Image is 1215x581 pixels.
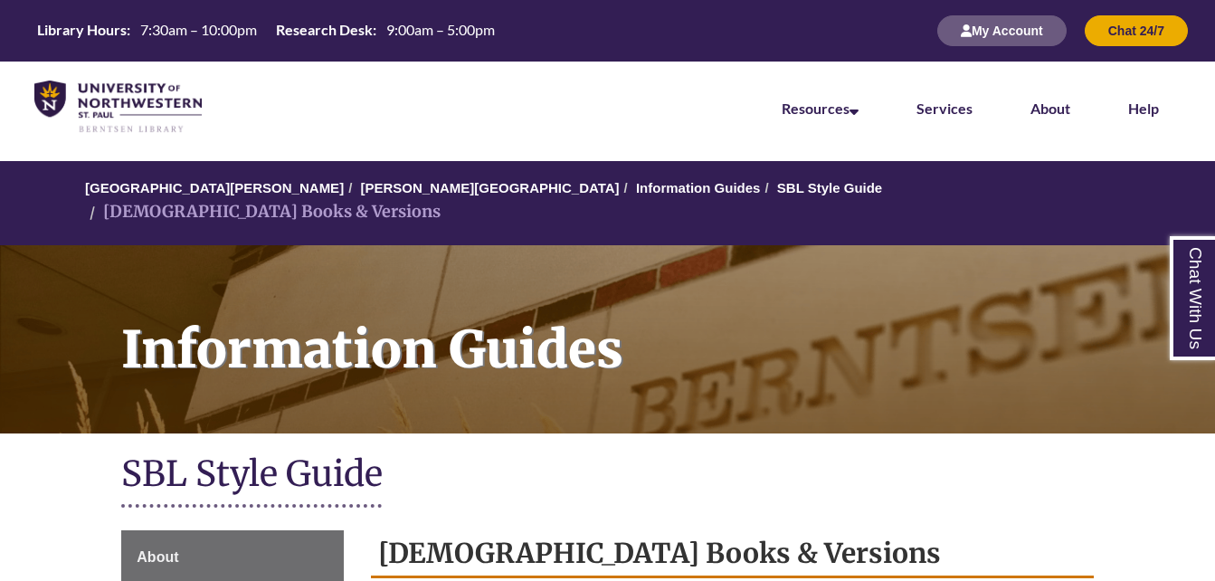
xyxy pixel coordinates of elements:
[937,15,1067,46] button: My Account
[85,180,344,195] a: [GEOGRAPHIC_DATA][PERSON_NAME]
[360,180,619,195] a: [PERSON_NAME][GEOGRAPHIC_DATA]
[937,23,1067,38] a: My Account
[137,549,178,565] span: About
[34,81,202,134] img: UNWSP Library Logo
[269,20,379,40] th: Research Desk:
[782,100,859,117] a: Resources
[386,21,495,38] span: 9:00am – 5:00pm
[371,530,1093,578] h2: [DEMOGRAPHIC_DATA] Books & Versions
[1128,100,1159,117] a: Help
[636,180,761,195] a: Information Guides
[30,20,133,40] th: Library Hours:
[121,452,1093,500] h1: SBL Style Guide
[777,180,882,195] a: SBL Style Guide
[30,20,502,42] a: Hours Today
[101,245,1215,410] h1: Information Guides
[1030,100,1070,117] a: About
[916,100,973,117] a: Services
[140,21,257,38] span: 7:30am – 10:00pm
[85,199,441,225] li: [DEMOGRAPHIC_DATA] Books & Versions
[1085,15,1188,46] button: Chat 24/7
[30,20,502,40] table: Hours Today
[1085,23,1188,38] a: Chat 24/7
